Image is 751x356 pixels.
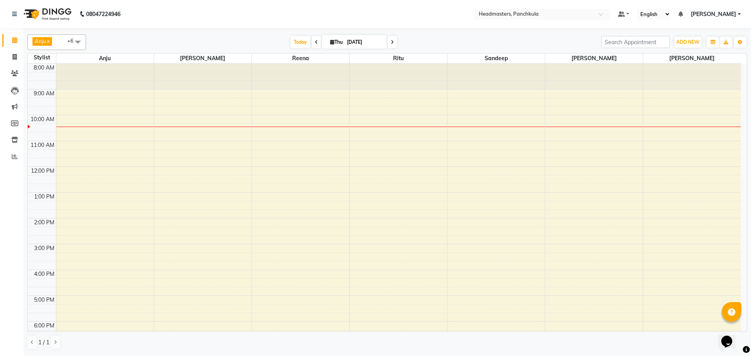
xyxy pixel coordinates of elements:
[691,10,736,18] span: [PERSON_NAME]
[28,54,56,62] div: Stylist
[32,193,56,201] div: 1:00 PM
[545,54,643,63] span: [PERSON_NAME]
[32,244,56,252] div: 3:00 PM
[252,54,349,63] span: Reena
[32,218,56,227] div: 2:00 PM
[86,3,120,25] b: 08047224946
[20,3,74,25] img: logo
[35,38,46,44] span: Anju
[601,36,670,48] input: Search Appointment
[328,39,345,45] span: Thu
[46,38,50,44] a: x
[32,270,56,278] div: 4:00 PM
[345,36,384,48] input: 2025-09-04
[29,141,56,149] div: 11:00 AM
[447,54,545,63] span: Sandeep
[32,64,56,72] div: 8:00 AM
[643,54,741,63] span: [PERSON_NAME]
[718,325,743,348] iframe: chat widget
[67,38,79,44] span: +6
[676,39,699,45] span: ADD NEW
[154,54,252,63] span: [PERSON_NAME]
[56,54,154,63] span: Anju
[29,115,56,123] div: 10:00 AM
[32,296,56,304] div: 5:00 PM
[32,322,56,330] div: 6:00 PM
[674,37,701,48] button: ADD NEW
[29,167,56,175] div: 12:00 PM
[291,36,310,48] span: Today
[350,54,447,63] span: Ritu
[38,338,49,347] span: 1 / 1
[32,89,56,98] div: 9:00 AM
